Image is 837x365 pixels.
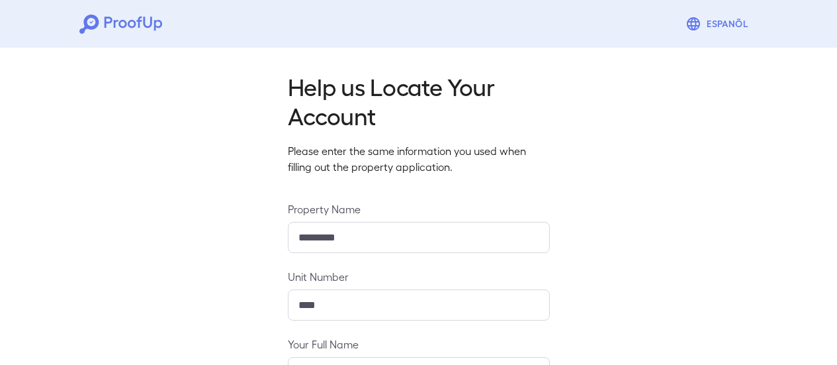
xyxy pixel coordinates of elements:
[288,269,550,284] label: Unit Number
[680,11,758,37] button: Espanõl
[288,337,550,352] label: Your Full Name
[288,72,550,130] h2: Help us Locate Your Account
[288,201,550,217] label: Property Name
[288,143,550,175] p: Please enter the same information you used when filling out the property application.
